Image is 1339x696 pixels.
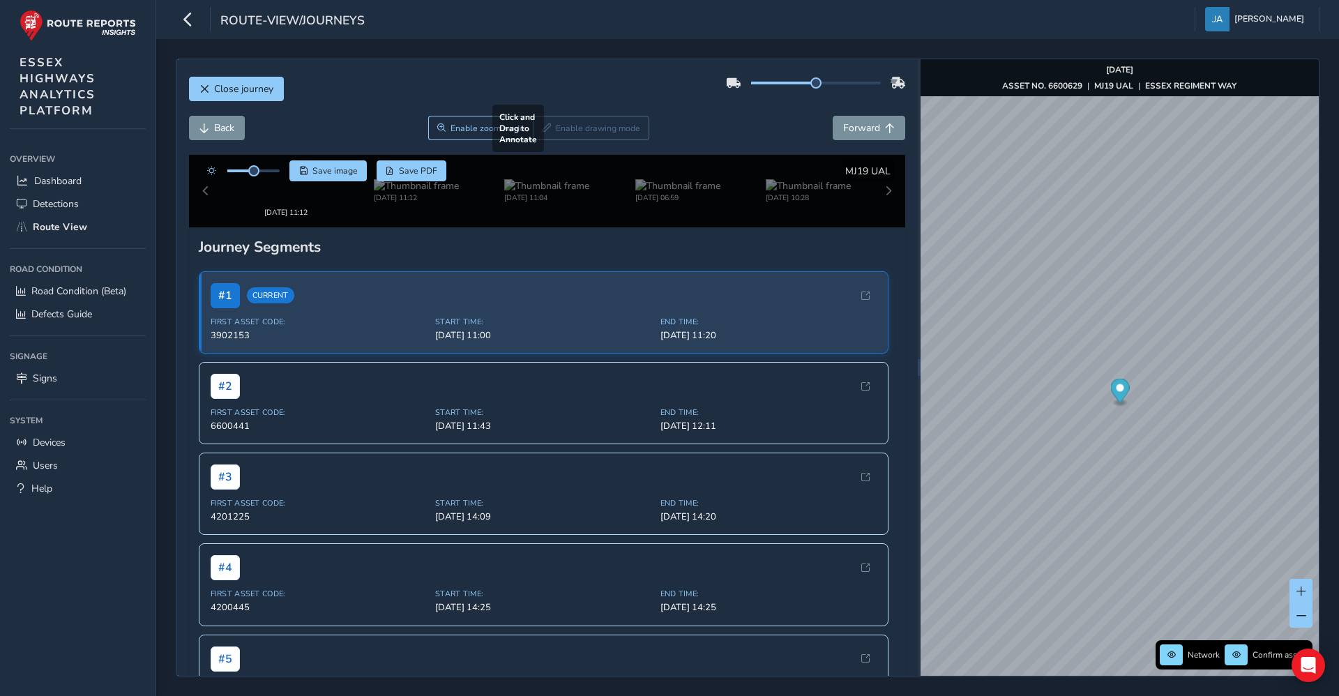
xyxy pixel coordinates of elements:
[10,367,146,390] a: Signs
[10,477,146,500] a: Help
[10,280,146,303] a: Road Condition (Beta)
[10,149,146,169] div: Overview
[374,176,459,189] img: Thumbnail frame
[660,407,877,420] span: [DATE] 12:11
[428,116,534,140] button: Zoom
[243,176,328,189] img: Thumbnail frame
[766,176,851,189] img: Thumbnail frame
[20,10,136,41] img: rr logo
[33,372,57,385] span: Signs
[660,667,877,678] span: End Time:
[31,285,126,298] span: Road Condition (Beta)
[10,192,146,215] a: Detections
[435,577,652,587] span: Start Time:
[211,361,240,386] span: # 2
[660,589,877,602] span: [DATE] 14:25
[845,165,891,178] span: MJ19 UAL
[435,667,652,678] span: Start Time:
[660,304,877,315] span: End Time:
[33,197,79,211] span: Detections
[289,160,367,181] button: Save
[312,165,358,176] span: Save image
[10,303,146,326] a: Defects Guide
[435,589,652,602] span: [DATE] 14:25
[504,189,589,199] div: [DATE] 11:04
[1292,649,1325,682] div: Open Intercom Messenger
[435,407,652,420] span: [DATE] 11:43
[34,174,82,188] span: Dashboard
[1145,80,1236,91] strong: ESSEX REGIMENT WAY
[211,667,428,678] span: First Asset Code:
[435,304,652,315] span: Start Time:
[20,54,96,119] span: ESSEX HIGHWAYS ANALYTICS PLATFORM
[33,459,58,472] span: Users
[211,543,240,568] span: # 4
[1106,64,1133,75] strong: [DATE]
[10,454,146,477] a: Users
[660,395,877,405] span: End Time:
[31,482,52,495] span: Help
[374,189,459,199] div: [DATE] 11:12
[1205,7,1230,31] img: diamond-layout
[211,304,428,315] span: First Asset Code:
[211,498,428,510] span: 4201225
[1094,80,1133,91] strong: MJ19 UAL
[1002,80,1082,91] strong: ASSET NO. 6600629
[843,121,880,135] span: Forward
[33,220,87,234] span: Route View
[435,395,652,405] span: Start Time:
[660,498,877,510] span: [DATE] 14:20
[243,189,328,199] div: [DATE] 11:12
[247,275,294,292] span: Current
[10,259,146,280] div: Road Condition
[1188,649,1220,660] span: Network
[211,589,428,602] span: 4200445
[10,410,146,431] div: System
[1002,80,1236,91] div: | |
[211,485,428,496] span: First Asset Code:
[635,189,720,199] div: [DATE] 06:59
[10,431,146,454] a: Devices
[435,317,652,329] span: [DATE] 11:00
[211,407,428,420] span: 6600441
[199,225,896,244] div: Journey Segments
[435,485,652,496] span: Start Time:
[211,634,240,659] span: # 5
[399,165,437,176] span: Save PDF
[31,308,92,321] span: Defects Guide
[220,12,365,31] span: route-view/journeys
[377,160,447,181] button: PDF
[504,176,589,189] img: Thumbnail frame
[10,346,146,367] div: Signage
[211,577,428,587] span: First Asset Code:
[1253,649,1308,660] span: Confirm assets
[10,169,146,192] a: Dashboard
[211,452,240,477] span: # 3
[451,123,524,134] span: Enable zoom mode
[189,77,284,101] button: Close journey
[660,577,877,587] span: End Time:
[189,116,245,140] button: Back
[214,82,273,96] span: Close journey
[660,317,877,329] span: [DATE] 11:20
[635,176,720,189] img: Thumbnail frame
[766,189,851,199] div: [DATE] 10:28
[1234,7,1304,31] span: [PERSON_NAME]
[211,395,428,405] span: First Asset Code:
[1205,7,1309,31] button: [PERSON_NAME]
[660,485,877,496] span: End Time:
[211,271,240,296] span: # 1
[10,215,146,239] a: Route View
[33,436,66,449] span: Devices
[214,121,234,135] span: Back
[435,498,652,510] span: [DATE] 14:09
[211,317,428,329] span: 3902153
[1110,379,1129,407] div: Map marker
[833,116,905,140] button: Forward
